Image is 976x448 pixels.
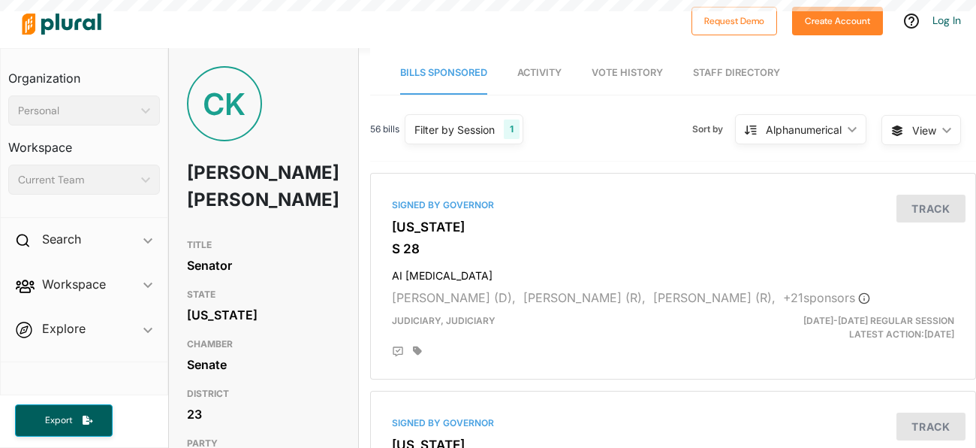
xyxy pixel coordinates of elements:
h4: AI [MEDICAL_DATA] [392,262,954,283]
a: Staff Directory [693,52,780,95]
h3: DISTRICT [187,385,340,403]
h3: CHAMBER [187,335,340,353]
span: 56 bills [370,123,399,136]
h3: Workspace [8,126,160,159]
a: Vote History [592,52,663,95]
h3: S 28 [392,241,954,256]
span: [PERSON_NAME] (D), [392,290,516,305]
span: [DATE]-[DATE] Regular Session [803,315,954,326]
h3: Organization [8,56,160,89]
div: Senate [187,353,340,376]
button: Request Demo [691,7,777,35]
h1: [PERSON_NAME] [PERSON_NAME] [187,150,279,222]
div: Filter by Session [414,122,495,138]
div: CK [187,66,262,141]
h3: STATE [187,286,340,304]
button: Export [15,404,113,437]
span: Sort by [692,123,735,136]
div: Current Team [18,172,135,188]
div: Alphanumerical [766,122,842,138]
h3: TITLE [187,236,340,254]
span: [PERSON_NAME] (R), [523,290,646,305]
div: Senator [187,254,340,277]
div: Signed by Governor [392,198,954,212]
button: Create Account [792,7,883,35]
span: Vote History [592,67,663,78]
h3: [US_STATE] [392,219,954,235]
span: View [912,123,936,138]
span: + 21 sponsor s [783,290,870,305]
a: Activity [517,52,562,95]
div: Add tags [413,346,422,356]
div: 1 [504,120,520,139]
a: Create Account [792,12,883,28]
a: Log In [932,14,961,27]
span: Bills Sponsored [400,67,487,78]
span: [PERSON_NAME] (R), [653,290,776,305]
h2: Search [42,231,81,247]
span: Judiciary, Judiciary [392,315,496,326]
div: Add Position Statement [392,346,404,358]
span: Export [35,414,83,427]
div: Latest Action: [DATE] [770,314,965,341]
a: Request Demo [691,12,777,28]
button: Track [896,195,965,222]
span: Activity [517,67,562,78]
div: [US_STATE] [187,304,340,326]
button: Track [896,413,965,440]
div: Personal [18,103,135,119]
div: Signed by Governor [392,416,954,430]
div: 23 [187,403,340,425]
a: Bills Sponsored [400,52,487,95]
